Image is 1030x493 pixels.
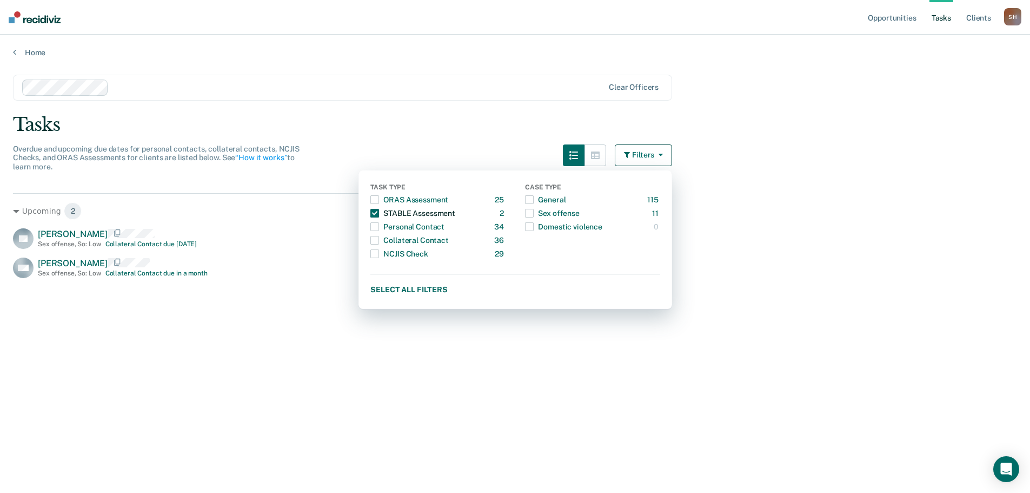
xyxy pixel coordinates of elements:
[370,191,448,208] div: ORAS Assessment
[495,245,506,262] div: 29
[370,245,428,262] div: NCJIS Check
[525,218,602,235] div: Domestic violence
[13,114,1017,136] div: Tasks
[38,240,101,248] div: Sex offense , So: Low
[38,229,108,239] span: [PERSON_NAME]
[654,218,661,235] div: 0
[370,218,444,235] div: Personal Contact
[1004,8,1021,25] button: SH
[105,269,208,277] div: Collateral Contact due in a month
[370,205,455,222] div: STABLE Assessment
[13,202,672,220] div: Upcoming 2
[38,258,108,268] span: [PERSON_NAME]
[38,269,101,277] div: Sex offense , So: Low
[370,183,506,193] div: Task Type
[609,83,659,92] div: Clear officers
[64,202,82,220] span: 2
[1004,8,1021,25] div: S H
[647,191,661,208] div: 115
[615,144,672,166] button: Filters
[652,205,661,222] div: 11
[370,283,660,297] button: Select all filters
[500,205,506,222] div: 2
[13,48,1017,57] a: Home
[494,232,506,249] div: 36
[105,240,197,248] div: Collateral Contact due [DATE]
[993,456,1019,482] div: Open Intercom Messenger
[495,191,506,208] div: 25
[235,153,287,162] a: “How it works”
[525,183,660,193] div: Case Type
[370,232,448,249] div: Collateral Contact
[13,144,300,172] span: Overdue and upcoming due dates for personal contacts, collateral contacts, NCJIS Checks, and ORAS...
[9,11,61,23] img: Recidiviz
[494,218,506,235] div: 34
[525,205,579,222] div: Sex offense
[525,191,566,208] div: General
